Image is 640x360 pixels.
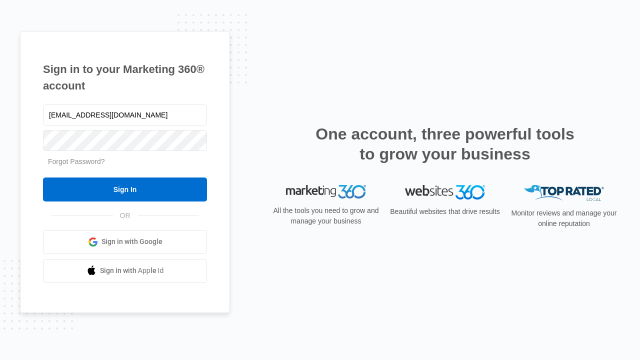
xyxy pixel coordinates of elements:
[312,124,577,164] h2: One account, three powerful tools to grow your business
[270,205,382,226] p: All the tools you need to grow and manage your business
[48,157,105,165] a: Forgot Password?
[43,61,207,94] h1: Sign in to your Marketing 360® account
[100,265,164,276] span: Sign in with Apple Id
[405,185,485,199] img: Websites 360
[43,230,207,254] a: Sign in with Google
[43,177,207,201] input: Sign In
[286,185,366,199] img: Marketing 360
[389,206,501,217] p: Beautiful websites that drive results
[43,259,207,283] a: Sign in with Apple Id
[101,236,162,247] span: Sign in with Google
[113,210,137,221] span: OR
[508,208,620,229] p: Monitor reviews and manage your online reputation
[524,185,604,201] img: Top Rated Local
[43,104,207,125] input: Email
